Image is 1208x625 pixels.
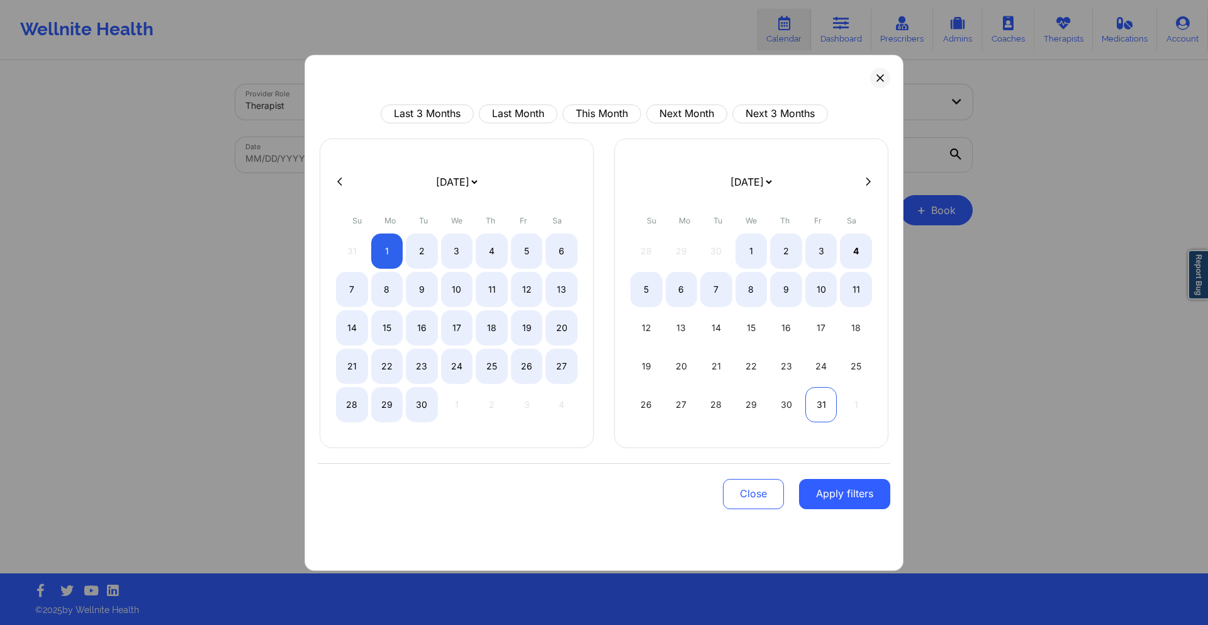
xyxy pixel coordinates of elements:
button: Close [723,479,784,509]
div: Wed Oct 01 2025 [735,234,768,269]
div: Fri Oct 10 2025 [805,272,837,307]
abbr: Tuesday [713,216,722,225]
div: Sat Sep 27 2025 [545,349,578,384]
div: Fri Oct 31 2025 [805,387,837,422]
div: Wed Oct 08 2025 [735,272,768,307]
button: Next Month [646,104,727,123]
div: Fri Sep 26 2025 [511,349,543,384]
div: Thu Oct 02 2025 [770,234,802,269]
div: Thu Sep 18 2025 [476,310,508,346]
abbr: Thursday [780,216,790,225]
div: Mon Sep 08 2025 [371,272,403,307]
div: Sat Sep 06 2025 [545,234,578,269]
div: Wed Sep 10 2025 [441,272,473,307]
div: Sat Oct 18 2025 [840,310,872,346]
div: Mon Sep 01 2025 [371,234,403,269]
div: Mon Sep 29 2025 [371,387,403,422]
abbr: Wednesday [746,216,757,225]
div: Tue Oct 07 2025 [700,272,732,307]
abbr: Saturday [552,216,562,225]
div: Fri Oct 17 2025 [805,310,837,346]
div: Tue Sep 09 2025 [406,272,438,307]
div: Wed Oct 29 2025 [735,387,768,422]
div: Sat Oct 04 2025 [840,234,872,269]
div: Sun Oct 19 2025 [630,349,663,384]
div: Sun Oct 12 2025 [630,310,663,346]
div: Mon Sep 15 2025 [371,310,403,346]
div: Fri Oct 03 2025 [805,234,837,269]
div: Fri Sep 05 2025 [511,234,543,269]
div: Sun Oct 05 2025 [630,272,663,307]
abbr: Saturday [847,216,856,225]
div: Tue Sep 16 2025 [406,310,438,346]
div: Mon Oct 20 2025 [666,349,698,384]
div: Sat Oct 11 2025 [840,272,872,307]
div: Wed Oct 22 2025 [735,349,768,384]
div: Tue Sep 02 2025 [406,234,438,269]
div: Tue Oct 21 2025 [700,349,732,384]
abbr: Friday [814,216,822,225]
div: Sat Sep 20 2025 [545,310,578,346]
div: Thu Oct 23 2025 [770,349,802,384]
button: Last 3 Months [381,104,474,123]
abbr: Tuesday [419,216,428,225]
button: This Month [562,104,641,123]
div: Sun Oct 26 2025 [630,387,663,422]
abbr: Monday [679,216,690,225]
div: Tue Oct 28 2025 [700,387,732,422]
div: Fri Oct 24 2025 [805,349,837,384]
div: Wed Sep 24 2025 [441,349,473,384]
div: Fri Sep 12 2025 [511,272,543,307]
div: Sun Sep 28 2025 [336,387,368,422]
div: Fri Sep 19 2025 [511,310,543,346]
abbr: Sunday [352,216,362,225]
div: Mon Oct 06 2025 [666,272,698,307]
div: Thu Oct 16 2025 [770,310,802,346]
div: Thu Sep 11 2025 [476,272,508,307]
div: Sat Oct 25 2025 [840,349,872,384]
abbr: Sunday [647,216,656,225]
abbr: Wednesday [451,216,462,225]
div: Wed Sep 03 2025 [441,234,473,269]
button: Apply filters [799,479,890,509]
div: Sat Sep 13 2025 [545,272,578,307]
div: Mon Oct 13 2025 [666,310,698,346]
div: Tue Sep 23 2025 [406,349,438,384]
div: Sun Sep 07 2025 [336,272,368,307]
div: Mon Sep 22 2025 [371,349,403,384]
div: Wed Oct 15 2025 [735,310,768,346]
div: Thu Oct 09 2025 [770,272,802,307]
button: Last Month [479,104,557,123]
div: Tue Sep 30 2025 [406,387,438,422]
abbr: Thursday [486,216,495,225]
div: Sun Sep 14 2025 [336,310,368,346]
button: Next 3 Months [732,104,828,123]
div: Thu Oct 30 2025 [770,387,802,422]
div: Thu Sep 04 2025 [476,234,508,269]
div: Thu Sep 25 2025 [476,349,508,384]
div: Sun Sep 21 2025 [336,349,368,384]
div: Wed Sep 17 2025 [441,310,473,346]
abbr: Friday [520,216,527,225]
abbr: Monday [384,216,396,225]
div: Tue Oct 14 2025 [700,310,732,346]
div: Mon Oct 27 2025 [666,387,698,422]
